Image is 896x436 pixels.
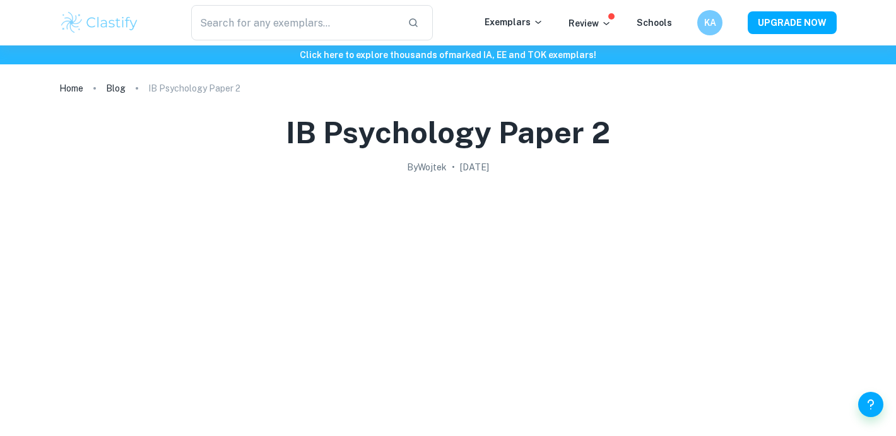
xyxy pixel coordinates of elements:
[148,81,240,95] p: IB Psychology Paper 2
[59,80,83,97] a: Home
[3,48,893,62] h6: Click here to explore thousands of marked IA, EE and TOK exemplars !
[59,10,139,35] img: Clastify logo
[697,10,722,35] button: KA
[703,16,717,30] h6: KA
[407,160,447,174] h2: By Wojtek
[196,179,700,432] img: IB Psychology Paper 2 cover image
[637,18,672,28] a: Schools
[106,80,126,97] a: Blog
[569,16,611,30] p: Review
[485,15,543,29] p: Exemplars
[452,160,455,174] p: •
[286,112,610,153] h1: IB Psychology Paper 2
[460,160,489,174] h2: [DATE]
[858,392,883,417] button: Help and Feedback
[748,11,837,34] button: UPGRADE NOW
[191,5,398,40] input: Search for any exemplars...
